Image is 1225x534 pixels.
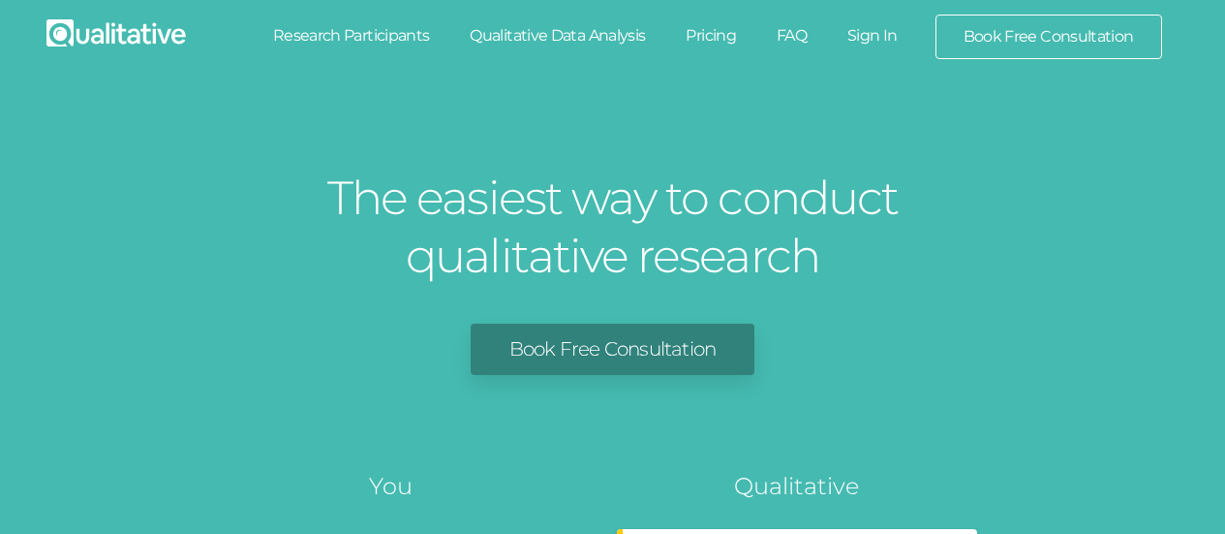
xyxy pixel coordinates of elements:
[936,16,1161,58] a: Book Free Consultation
[827,15,918,57] a: Sign In
[46,19,186,47] img: Qualitative
[471,324,754,375] a: Book Free Consultation
[322,169,903,285] h1: The easiest way to conduct qualitative research
[756,15,827,57] a: FAQ
[734,472,859,500] tspan: Qualitative
[369,472,413,500] tspan: You
[665,15,756,57] a: Pricing
[449,15,665,57] a: Qualitative Data Analysis
[253,15,450,57] a: Research Participants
